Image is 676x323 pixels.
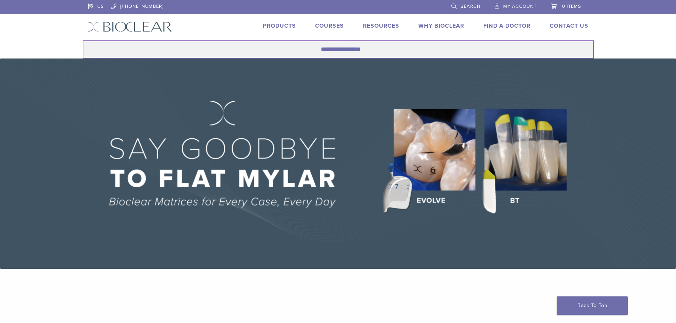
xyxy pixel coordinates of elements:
[503,4,537,9] span: My Account
[315,22,344,29] a: Courses
[562,4,581,9] span: 0 items
[263,22,296,29] a: Products
[557,296,628,315] a: Back To Top
[88,22,172,32] img: Bioclear
[363,22,399,29] a: Resources
[461,4,480,9] span: Search
[550,22,588,29] a: Contact Us
[418,22,464,29] a: Why Bioclear
[483,22,531,29] a: Find A Doctor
